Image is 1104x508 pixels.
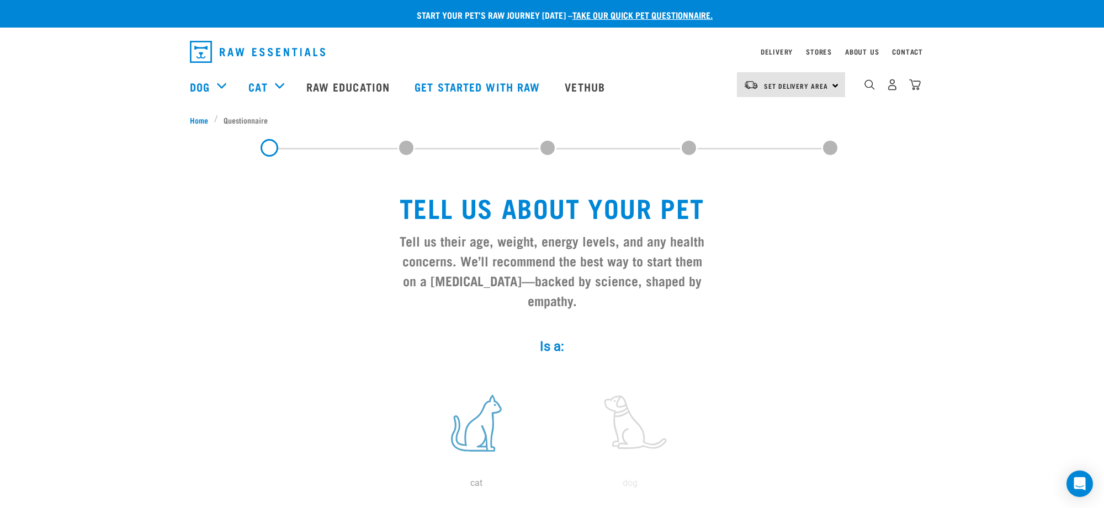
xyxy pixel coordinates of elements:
a: Get started with Raw [404,65,554,109]
h1: Tell us about your pet [395,192,709,222]
img: van-moving.png [744,80,758,90]
a: Vethub [554,65,619,109]
a: Stores [806,50,832,54]
label: Is a: [386,336,718,356]
nav: breadcrumbs [190,114,914,126]
a: About Us [845,50,879,54]
img: home-icon@2x.png [909,79,921,90]
span: Set Delivery Area [764,84,828,88]
p: cat [402,477,551,490]
a: take our quick pet questionnaire. [572,12,713,17]
div: Open Intercom Messenger [1066,470,1093,497]
nav: dropdown navigation [181,36,923,67]
img: Raw Essentials Logo [190,41,325,63]
a: Cat [248,78,267,95]
a: Dog [190,78,210,95]
a: Contact [892,50,923,54]
a: Raw Education [295,65,404,109]
h3: Tell us their age, weight, energy levels, and any health concerns. We’ll recommend the best way t... [395,231,709,310]
a: Home [190,114,214,126]
a: Delivery [761,50,793,54]
p: dog [555,477,704,490]
span: Home [190,114,208,126]
img: user.png [887,79,898,90]
img: home-icon-1@2x.png [864,79,875,90]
